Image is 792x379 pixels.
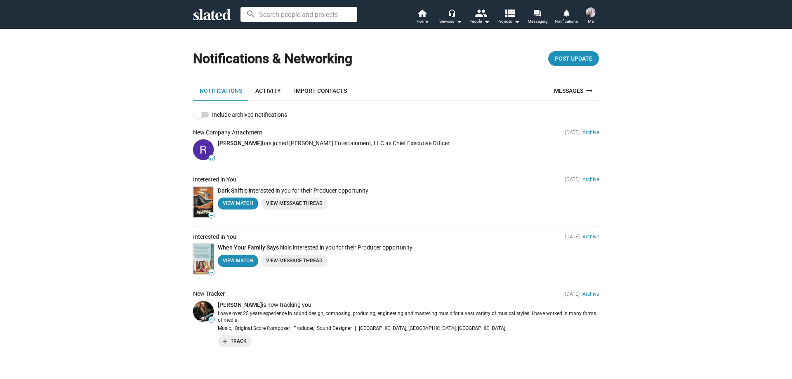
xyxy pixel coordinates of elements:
[317,325,352,332] span: Sound Designer
[249,81,288,101] a: Activity
[497,16,520,26] span: Projects
[475,7,487,19] mat-icon: people
[193,81,249,101] a: Notifications
[209,213,214,218] span: —
[417,8,427,18] mat-icon: home
[218,301,599,309] p: is now tracking you
[454,16,464,26] mat-icon: arrow_drop_down
[293,325,314,332] span: Producer,
[193,233,236,241] div: Interested In You
[584,86,594,96] mat-icon: arrow_right_alt
[218,244,599,252] p: is interested in you for their Producer opportunity
[193,187,214,217] a: —
[193,139,214,160] img: Robert Benjamin
[212,110,287,120] span: Include archived notifications
[218,311,599,324] p: I have over 25 years experience in sound design, composing, producing, engineering and mastering ...
[218,140,262,146] a: [PERSON_NAME]
[235,325,290,332] span: Original Score Composer,
[588,16,594,26] span: Me
[586,7,596,17] img: Timothy Smith
[218,187,243,194] a: Dark Shift
[209,270,214,275] span: —
[193,129,262,137] div: New Company Attachment
[548,51,599,66] button: Post Update
[439,16,462,26] div: Services
[240,7,357,22] input: Search people and projects
[565,129,580,135] span: [DATE]
[221,337,229,345] mat-icon: add
[581,6,601,27] button: Timothy SmithMe
[582,177,599,182] a: Archive
[417,16,428,26] span: Home
[408,8,436,26] a: Home
[533,9,541,17] mat-icon: forum
[582,234,599,240] a: Archive
[193,50,352,68] h1: Notifications & Networking
[218,301,262,308] a: [PERSON_NAME]
[549,81,599,101] a: Messages
[193,244,214,274] a: —
[193,187,214,217] img: Dark Shift
[218,325,232,332] span: Music,
[218,335,252,347] button: Track
[218,255,258,267] a: View Match
[494,8,523,26] button: Projects
[193,301,214,322] a: Mike Hall 9
[218,198,258,210] a: View Match
[218,139,599,147] p: has joined [PERSON_NAME] Entertainment, LLC as Chief Executive Officer.
[562,9,570,16] mat-icon: notifications
[218,244,288,251] a: When Your Family Says No
[193,139,214,160] a: Robert Benjamin 27
[528,16,548,26] span: Messaging
[448,9,455,16] mat-icon: headset_mic
[193,176,236,184] div: Interested In You
[359,325,505,332] span: [GEOGRAPHIC_DATA], [GEOGRAPHIC_DATA], [GEOGRAPHIC_DATA]
[482,16,492,26] mat-icon: arrow_drop_down
[555,16,578,26] span: Notifications
[223,337,247,346] span: Track
[355,325,356,332] span: |
[193,290,225,298] div: New Tracker
[565,177,580,182] span: [DATE]
[218,187,599,195] p: is interested in you for their Producer opportunity
[565,291,580,297] span: [DATE]
[261,255,328,267] a: View Message Thread
[261,198,328,210] a: View Message Thread
[209,318,214,323] span: 9
[288,81,354,101] a: Import Contacts
[552,8,581,26] a: Notifications
[193,244,214,274] img: When Your Family Says No
[512,16,522,26] mat-icon: arrow_drop_down
[582,129,599,135] a: Archive
[436,8,465,26] button: Services
[582,291,599,297] a: Archive
[523,8,552,26] a: Messaging
[465,8,494,26] button: People
[565,234,580,240] span: [DATE]
[555,51,592,66] span: Post Update
[193,301,214,322] img: Mike Hall
[209,156,214,161] span: 27
[504,7,516,19] mat-icon: view_list
[469,16,490,26] div: People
